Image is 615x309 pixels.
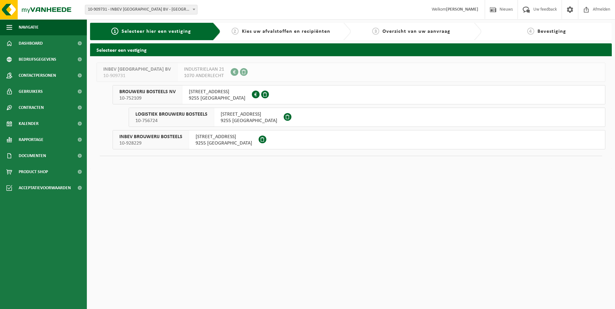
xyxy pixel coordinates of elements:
span: Kalender [19,116,39,132]
span: Rapportage [19,132,43,148]
span: [STREET_ADDRESS] [221,111,277,118]
span: Product Shop [19,164,48,180]
span: 9255 [GEOGRAPHIC_DATA] [189,95,245,102]
span: BROUWERIJ BOSTEELS NV [119,89,176,95]
span: 10-928229 [119,140,182,146]
span: INBEV [GEOGRAPHIC_DATA] BV [103,66,171,73]
span: 2 [232,28,239,35]
span: Bedrijfsgegevens [19,51,56,67]
button: LOGISTIEK BROUWERIJ BOSTEELS 10-756724 [STREET_ADDRESS]9255 [GEOGRAPHIC_DATA] [129,108,605,127]
span: 10-909731 - INBEV BELGIUM BV - ANDERLECHT [85,5,197,14]
span: Bevestiging [537,29,566,34]
span: 3 [372,28,379,35]
span: 1 [111,28,118,35]
span: 10-909731 - INBEV BELGIUM BV - ANDERLECHT [85,5,197,14]
span: Kies uw afvalstoffen en recipiënten [242,29,330,34]
span: Navigatie [19,19,39,35]
span: 9255 [GEOGRAPHIC_DATA] [196,140,252,146]
span: 1070 ANDERLECHT [184,73,224,79]
span: Contracten [19,100,44,116]
span: Overzicht van uw aanvraag [382,29,450,34]
h2: Selecteer een vestiging [90,43,612,56]
span: [STREET_ADDRESS] [189,89,245,95]
span: 10-909731 [103,73,171,79]
span: Acceptatievoorwaarden [19,180,71,196]
span: Gebruikers [19,84,43,100]
span: INDUSTRIELAAN 21 [184,66,224,73]
span: Contactpersonen [19,67,56,84]
strong: [PERSON_NAME] [446,7,478,12]
span: LOGISTIEK BROUWERIJ BOSTEELS [135,111,207,118]
span: 10-756724 [135,118,207,124]
button: INBEV BROUWERIJ BOSTEELS 10-928229 [STREET_ADDRESS]9255 [GEOGRAPHIC_DATA] [113,130,605,149]
span: 10-752109 [119,95,176,102]
span: [STREET_ADDRESS] [196,134,252,140]
span: 4 [527,28,534,35]
button: BROUWERIJ BOSTEELS NV 10-752109 [STREET_ADDRESS]9255 [GEOGRAPHIC_DATA] [113,85,605,104]
span: INBEV BROUWERIJ BOSTEELS [119,134,182,140]
span: Documenten [19,148,46,164]
span: 9255 [GEOGRAPHIC_DATA] [221,118,277,124]
span: Dashboard [19,35,43,51]
span: Selecteer hier een vestiging [122,29,191,34]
